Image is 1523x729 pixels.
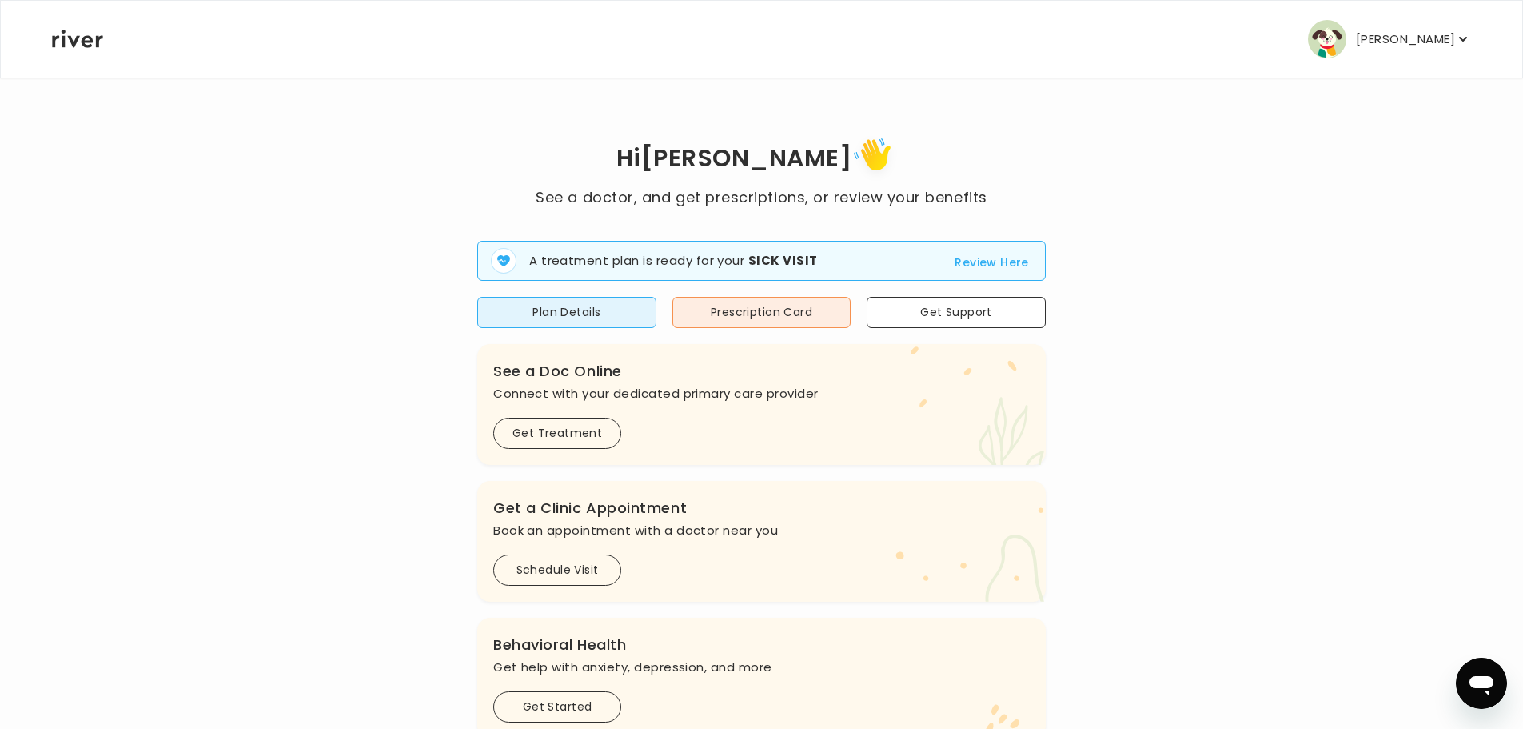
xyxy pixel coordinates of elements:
[536,133,987,186] h1: Hi [PERSON_NAME]
[493,555,621,586] button: Schedule Visit
[493,634,1030,656] h3: Behavioral Health
[536,186,987,209] p: See a doctor, and get prescriptions, or review your benefits
[477,297,656,328] button: Plan Details
[493,691,621,723] button: Get Started
[955,253,1029,272] button: Review Here
[493,519,1030,542] p: Book an appointment with a doctor near you
[1456,658,1507,709] iframe: Button to launch messaging window
[493,418,621,449] button: Get Treatment
[493,383,1030,405] p: Connect with your dedicated primary care provider
[867,297,1046,328] button: Get Support
[672,297,851,328] button: Prescription Card
[493,656,1030,679] p: Get help with anxiety, depression, and more
[1356,28,1455,50] p: [PERSON_NAME]
[748,252,818,269] strong: Sick Visit
[493,360,1030,383] h3: See a Doc Online
[493,497,1030,519] h3: Get a Clinic Appointment
[529,252,818,270] p: A treatment plan is ready for your
[1308,20,1346,58] img: user avatar
[1308,20,1471,58] button: user avatar[PERSON_NAME]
